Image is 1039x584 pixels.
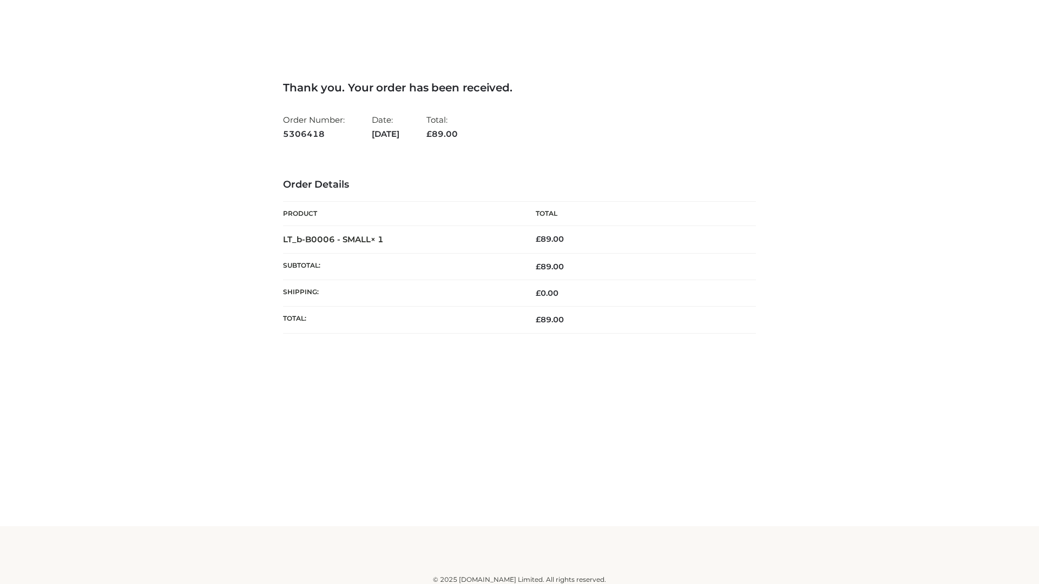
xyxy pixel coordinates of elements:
[426,110,458,143] li: Total:
[283,202,519,226] th: Product
[283,127,345,141] strong: 5306418
[519,202,756,226] th: Total
[283,179,756,191] h3: Order Details
[283,280,519,307] th: Shipping:
[283,81,756,94] h3: Thank you. Your order has been received.
[536,288,541,298] span: £
[536,262,564,271] span: 89.00
[283,110,345,143] li: Order Number:
[372,110,399,143] li: Date:
[426,129,458,139] span: 89.00
[536,234,541,244] span: £
[283,307,519,333] th: Total:
[426,129,432,139] span: £
[372,127,399,141] strong: [DATE]
[536,288,558,298] bdi: 0.00
[536,234,564,244] bdi: 89.00
[536,262,541,271] span: £
[283,253,519,280] th: Subtotal:
[371,234,384,244] strong: × 1
[536,315,564,324] span: 89.00
[283,234,384,244] strong: LT_b-B0006 - SMALL
[536,315,541,324] span: £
